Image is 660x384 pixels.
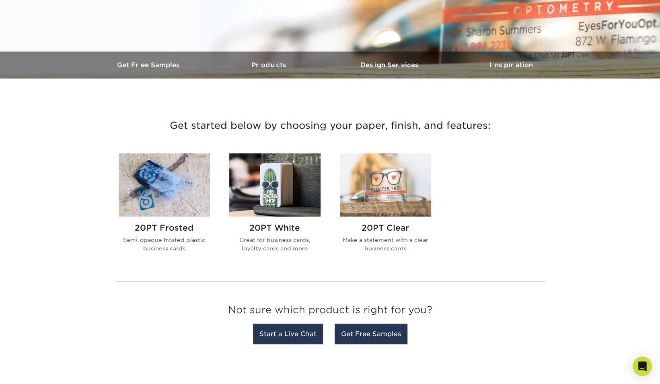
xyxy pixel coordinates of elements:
[340,236,431,252] p: Make a statement with a clear business cards
[229,236,321,252] p: Great for business cards, loyalty cards and more
[210,52,330,78] a: Products
[330,61,451,69] h3: Design Services
[340,153,431,265] a: 20PT Clear Plastic Cards 20PT Clear Make a statement with a clear business cards
[253,324,323,344] a: Start a Live Chat
[330,52,451,78] a: Design Services
[95,107,565,144] h3: Get started below by choosing your paper, finish, and features:
[229,153,321,217] img: 20PT White Plastic Cards
[119,153,210,217] img: 20PT Frosted Plastic Cards
[340,153,431,217] img: 20PT Clear Plastic Cards
[451,61,572,69] h3: Inspiration
[89,61,210,69] h3: Get Free Samples
[451,52,572,78] a: Inspiration
[340,223,431,233] h2: 20PT Clear
[210,61,330,69] h3: Products
[119,153,210,265] a: 20PT Frosted Plastic Cards 20PT Frosted Semi-opaque frosted plastic business cards
[119,223,210,233] h2: 20PT Frosted
[115,298,545,326] h3: Not sure which product is right for you?
[335,324,407,344] a: Get Free Samples
[2,359,68,381] iframe: Google Customer Reviews
[89,52,210,78] a: Get Free Samples
[633,357,652,376] div: Open Intercom Messenger
[229,223,321,233] h2: 20PT White
[119,236,210,252] p: Semi-opaque frosted plastic business cards
[229,153,321,265] a: 20PT White Plastic Cards 20PT White Great for business cards, loyalty cards and more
